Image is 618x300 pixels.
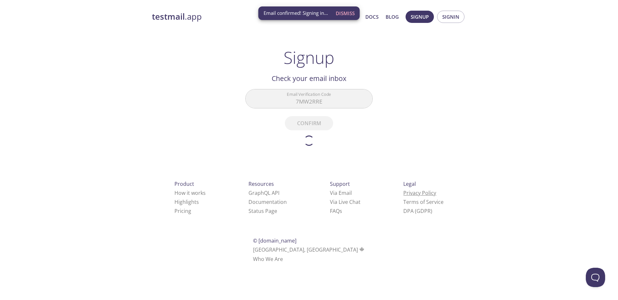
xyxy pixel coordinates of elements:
a: Docs [365,13,379,21]
span: Resources [248,180,274,187]
a: Blog [386,13,399,21]
strong: testmail [152,11,185,22]
span: [GEOGRAPHIC_DATA], [GEOGRAPHIC_DATA] [253,246,365,253]
a: Documentation [248,198,287,205]
span: Signup [411,13,429,21]
h2: Check your email inbox [245,73,373,84]
span: Legal [403,180,416,187]
a: Status Page [248,207,277,215]
a: Who We Are [253,255,283,263]
span: Email confirmed! Signing in... [264,10,328,16]
a: GraphQL API [248,189,279,196]
span: s [340,207,342,215]
span: Signin [442,13,459,21]
a: Via Live Chat [330,198,360,205]
h1: Signup [284,48,334,67]
a: Pricing [174,207,191,215]
a: Privacy Policy [403,189,436,196]
button: Signup [406,11,434,23]
a: DPA (GDPR) [403,207,432,215]
span: Support [330,180,350,187]
button: Signin [437,11,464,23]
span: © [DOMAIN_NAME] [253,237,296,244]
iframe: Help Scout Beacon - Open [586,268,605,287]
button: Dismiss [333,7,357,19]
a: How it works [174,189,206,196]
a: Via Email [330,189,352,196]
a: Highlights [174,198,199,205]
span: Dismiss [336,9,355,17]
a: Terms of Service [403,198,444,205]
a: testmail.app [152,11,303,22]
span: Product [174,180,194,187]
a: FAQ [330,207,342,215]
